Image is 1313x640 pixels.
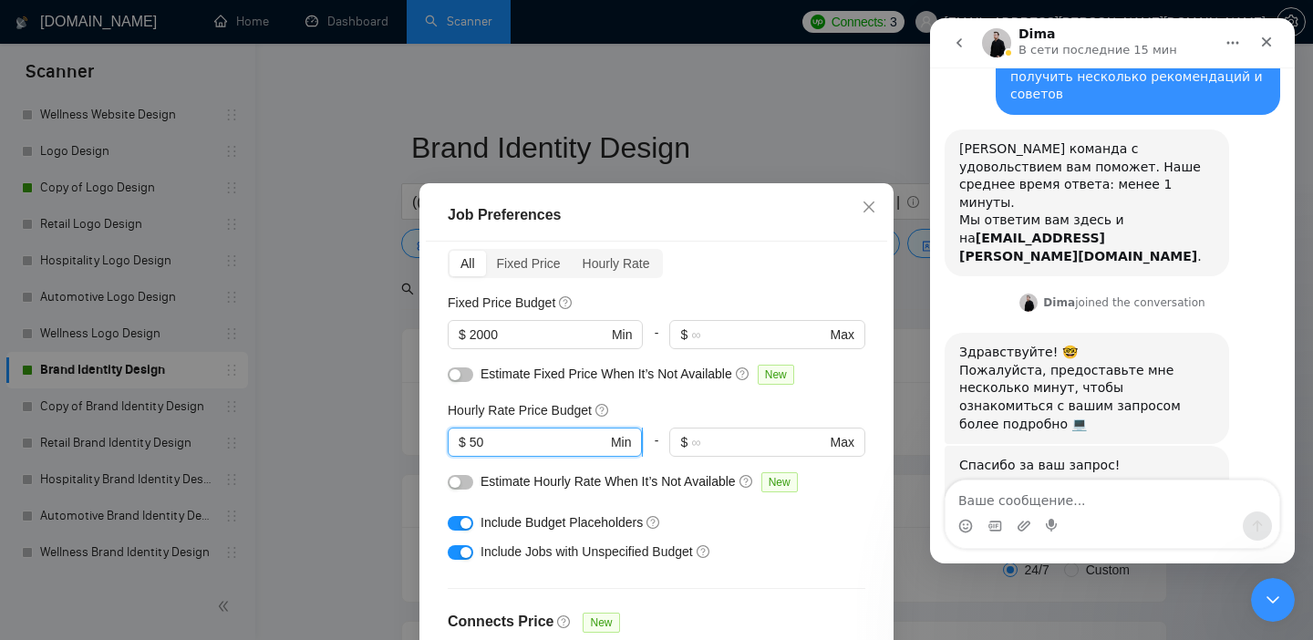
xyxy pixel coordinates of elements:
input: 0 [470,432,607,452]
div: [PERSON_NAME] команда с удовольствием вам поможет. Наше среднее время ответа: менее 1 минуты.Мы о... [15,111,299,258]
div: Fixed Price [486,251,572,276]
span: question-circle [739,474,754,489]
span: New [758,365,794,385]
input: ∞ [691,432,826,452]
textarea: Ваше сообщение... [16,462,349,493]
span: Min [611,432,632,452]
iframe: To enrich screen reader interactions, please activate Accessibility in Grammarly extension settings [1251,578,1295,622]
span: question-circle [559,295,574,310]
span: Include Budget Placeholders [481,515,643,530]
div: AI Assistant from GigRadar 📡 говорит… [15,111,350,273]
span: question-circle [557,614,572,629]
div: Dima говорит… [15,315,350,428]
div: Спасибо за ваш запрос! Вы всегда можете забукать звонок с нашей командой используя эту 🙌 Пожалуйс... [29,439,284,563]
b: Dima [113,278,145,291]
div: All [450,251,486,276]
div: - [643,428,669,471]
span: New [583,613,619,633]
span: Max [831,325,854,345]
div: Здравствуйте! 🤓 [29,325,284,344]
div: - [643,320,669,364]
b: [EMAIL_ADDRESS][PERSON_NAME][DOMAIN_NAME] [29,212,267,245]
div: [PERSON_NAME] команда с удовольствием вам поможет. Наше среднее время ответа: менее 1 минуты. Мы ... [29,122,284,247]
div: Dima говорит… [15,273,350,315]
button: Средство выбора GIF-файла [57,501,72,515]
iframe: To enrich screen reader interactions, please activate Accessibility in Grammarly extension settings [930,18,1295,563]
span: Min [612,325,633,345]
div: Dima говорит… [15,428,350,614]
div: Job Preferences [448,204,865,226]
span: question-circle [697,544,711,559]
span: Estimate Fixed Price When It’s Not Available [481,366,732,381]
div: joined the conversation [113,276,274,293]
span: $ [459,432,466,452]
div: Спасибо за ваш запрос!Вы всегда можете забукать звонок с нашей командой используя эту🙌Пожалуйста,... [15,428,299,574]
span: New [761,472,798,492]
h4: Connects Price [448,611,553,633]
span: $ [459,325,466,345]
div: Hourly Rate [572,251,661,276]
span: Include Jobs with Unspecified Budget [481,544,693,559]
div: Пожалуйста, предоставьте мне несколько минут, чтобы ознакомиться с вашим запросом более подробно 💻 [29,344,284,415]
span: $ [680,325,688,345]
img: Profile image for Dima [89,275,108,294]
span: question-circle [736,366,750,381]
input: ∞ [691,325,826,345]
button: Добавить вложение [87,501,101,515]
h5: Fixed Price Budget [448,293,555,313]
button: Отправить сообщение… [313,493,342,522]
span: $ [680,432,688,452]
span: Estimate Hourly Rate When It’s Not Available [481,474,736,489]
div: Здравствуйте! 🤓Пожалуйста, предоставьте мне несколько минут, чтобы ознакомиться с вашим запросом ... [15,315,299,426]
span: question-circle [595,403,610,418]
button: Start recording [116,501,130,515]
button: Close [844,183,894,232]
button: Средство выбора эмодзи [28,501,43,515]
h5: Hourly Rate Price Budget [448,400,592,420]
span: Max [831,432,854,452]
span: question-circle [646,515,661,530]
input: 0 [470,325,608,345]
span: close [862,200,876,214]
